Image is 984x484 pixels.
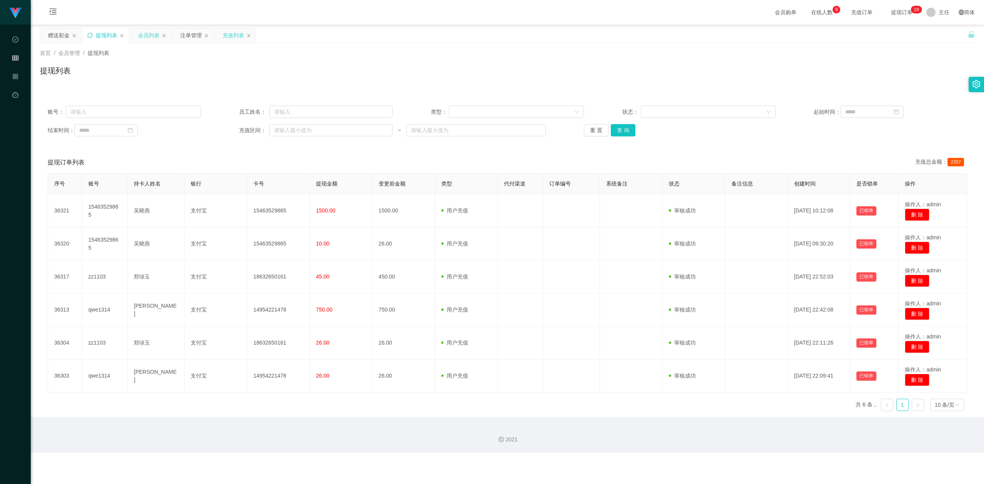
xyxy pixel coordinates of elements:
span: 用户充值 [441,307,468,313]
td: 支付宝 [184,360,247,393]
button: 重 置 [584,124,608,136]
p: 9 [835,6,838,13]
i: 图标: down [766,109,771,115]
span: 10.00 [316,240,329,247]
td: [PERSON_NAME] [128,293,184,327]
button: 删 除 [905,242,929,254]
i: 图标: calendar [894,109,899,114]
td: 26.00 [372,327,435,360]
i: 图标: copyright [499,437,504,442]
li: 1 [896,399,909,411]
td: 吴晓燕 [128,227,184,260]
span: 会员管理 [58,50,80,56]
a: 1 [897,399,908,411]
i: 图标: calendar [128,128,133,133]
span: 审核成功 [669,307,696,313]
td: 26.00 [372,360,435,393]
div: 会员列表 [138,28,160,43]
i: 图标: close [246,33,251,38]
span: 创建时间 [794,181,816,187]
span: 首页 [40,50,51,56]
span: 750.00 [316,307,332,313]
span: 起始时间： [814,108,841,116]
button: 删 除 [905,275,929,287]
i: 图标: close [72,33,76,38]
sup: 19 [911,6,922,13]
p: 1 [914,6,916,13]
i: 图标: down [575,109,579,115]
i: 图标: check-circle-o [12,33,18,48]
span: 卡号 [253,181,264,187]
span: 备注信息 [731,181,753,187]
span: 账号 [88,181,99,187]
span: 数据中心 [12,37,18,105]
span: 类型 [441,181,452,187]
span: 提现订单列表 [48,158,85,167]
i: 图标: down [955,403,959,408]
input: 请输入最小值为 [269,124,392,136]
td: 15463529865 [82,194,128,227]
li: 共 6 条， [856,399,878,411]
td: zz1103 [82,260,128,293]
span: 提现列表 [88,50,109,56]
td: 支付宝 [184,327,247,360]
button: 已锁单 [856,305,876,315]
span: 在线人数 [807,10,836,15]
span: 45.00 [316,273,329,280]
input: 请输入 [269,106,392,118]
li: 上一页 [881,399,893,411]
button: 删 除 [905,374,929,386]
span: 审核成功 [669,273,696,280]
span: 状态 [669,181,680,187]
div: 提现列表 [96,28,117,43]
span: 2357 [947,158,964,166]
i: 图标: sync [87,33,93,38]
span: 代付渠道 [504,181,525,187]
td: zz1103 [82,327,128,360]
span: 审核成功 [669,240,696,247]
span: 银行 [191,181,201,187]
i: 图标: global [959,10,964,15]
i: 图标: menu-unfold [40,0,66,25]
span: 状态： [622,108,641,116]
td: 36304 [48,327,82,360]
li: 下一页 [912,399,924,411]
td: 18632650161 [247,327,310,360]
td: 吴晓燕 [128,194,184,227]
td: [DATE] 22:42:08 [788,293,851,327]
div: 充值列表 [223,28,244,43]
span: 产品管理 [12,74,18,142]
span: 结束时间： [48,126,75,134]
input: 请输入 [66,106,201,118]
td: 14954221478 [247,293,310,327]
td: 36320 [48,227,82,260]
span: 账号： [48,108,66,116]
td: [DATE] 09:30:20 [788,227,851,260]
span: 操作人：admin [905,300,941,307]
i: 图标: table [12,51,18,67]
button: 删 除 [905,209,929,221]
span: 用户充值 [441,273,468,280]
td: 18632650161 [247,260,310,293]
span: 提现金额 [316,181,337,187]
i: 图标: right [916,403,920,408]
i: 图标: close [120,33,124,38]
td: qwe1314 [82,293,128,327]
sup: 9 [833,6,840,13]
td: 15463529865 [247,227,310,260]
td: 36321 [48,194,82,227]
div: 赠送彩金 [48,28,70,43]
td: 1500.00 [372,194,435,227]
button: 已锁单 [856,239,876,249]
td: 36317 [48,260,82,293]
span: 充值区间： [239,126,269,134]
span: 操作人：admin [905,201,941,207]
i: 图标: left [885,403,889,408]
span: 类型： [431,108,449,116]
td: 15463529865 [82,227,128,260]
td: [DATE] 22:11:26 [788,327,851,360]
span: 用户充值 [441,340,468,346]
span: ~ [392,126,406,134]
span: 是否锁单 [856,181,878,187]
td: 支付宝 [184,227,247,260]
